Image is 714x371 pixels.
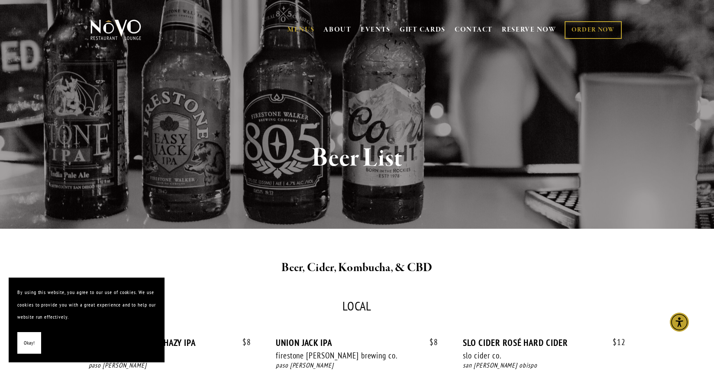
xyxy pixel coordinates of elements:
[9,278,165,362] section: Cookie banner
[400,22,446,38] a: GIFT CARDS
[455,22,493,38] a: CONTACT
[105,259,610,277] h2: Beer, Cider, Kombucha, & CBD
[463,337,625,348] div: SLO CIDER ROSÉ HARD CIDER
[604,337,626,347] span: 12
[670,313,689,332] div: Accessibility Menu
[24,337,35,349] span: Okay!
[421,337,438,347] span: 8
[502,22,556,38] a: RESERVE NOW
[89,337,251,348] div: HAZED & CONFUSED HAZY IPA
[242,337,247,347] span: $
[463,361,625,371] div: san [PERSON_NAME] obispo
[105,144,610,173] h1: Beer List
[430,337,434,347] span: $
[463,350,601,361] div: slo cider co.
[89,361,251,371] div: paso [PERSON_NAME]
[234,337,251,347] span: 8
[89,300,626,313] div: LOCAL
[613,337,617,347] span: $
[276,350,414,361] div: firestone [PERSON_NAME] brewing co.
[361,26,391,34] a: EVENTS
[17,286,156,323] p: By using this website, you agree to our use of cookies. We use cookies to provide you with a grea...
[323,26,352,34] a: ABOUT
[565,21,621,39] a: ORDER NOW
[276,337,438,348] div: UNION JACK IPA
[288,26,315,34] a: MENUS
[17,332,41,354] button: Okay!
[276,361,438,371] div: paso [PERSON_NAME]
[89,19,143,41] img: Novo Restaurant &amp; Lounge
